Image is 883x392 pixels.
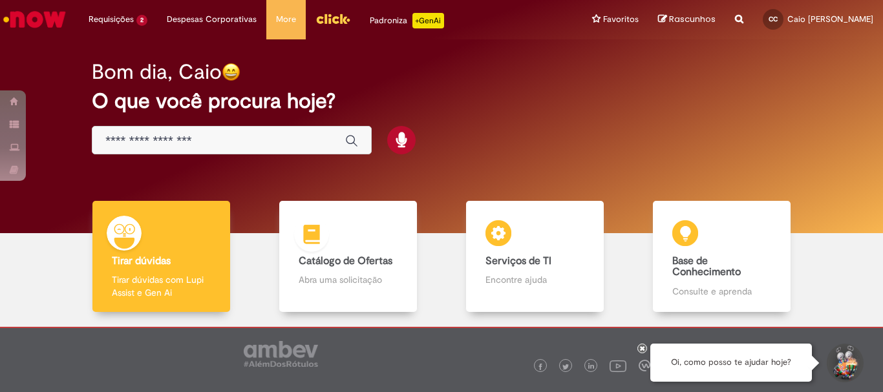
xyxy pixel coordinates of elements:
[1,6,68,32] img: ServiceNow
[610,357,626,374] img: logo_footer_youtube.png
[244,341,318,367] img: logo_footer_ambev_rotulo_gray.png
[136,15,147,26] span: 2
[370,13,444,28] div: Padroniza
[628,201,815,313] a: Base de Conhecimento Consulte e aprenda
[255,201,441,313] a: Catálogo de Ofertas Abra uma solicitação
[112,254,171,267] b: Tirar dúvidas
[315,9,350,28] img: click_logo_yellow_360x200.png
[672,285,771,298] p: Consulte e aprenda
[588,363,595,371] img: logo_footer_linkedin.png
[276,13,296,26] span: More
[441,201,628,313] a: Serviços de TI Encontre ajuda
[412,13,444,28] p: +GenAi
[562,364,569,370] img: logo_footer_twitter.png
[485,254,551,267] b: Serviços de TI
[222,63,240,81] img: happy-face.png
[787,14,873,25] span: Caio [PERSON_NAME]
[112,273,210,299] p: Tirar dúvidas com Lupi Assist e Gen Ai
[485,273,584,286] p: Encontre ajuda
[92,61,222,83] h2: Bom dia, Caio
[672,254,741,279] b: Base de Conhecimento
[92,90,791,112] h2: O que você procura hoje?
[68,201,255,313] a: Tirar dúvidas Tirar dúvidas com Lupi Assist e Gen Ai
[167,13,257,26] span: Despesas Corporativas
[89,13,134,26] span: Requisições
[603,13,639,26] span: Favoritos
[639,360,650,371] img: logo_footer_workplace.png
[299,273,397,286] p: Abra uma solicitação
[537,364,544,370] img: logo_footer_facebook.png
[825,344,864,382] button: Iniciar Conversa de Suporte
[650,344,812,382] div: Oi, como posso te ajudar hoje?
[658,14,716,26] a: Rascunhos
[669,13,716,25] span: Rascunhos
[299,254,392,267] b: Catálogo de Ofertas
[769,15,778,23] span: CC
